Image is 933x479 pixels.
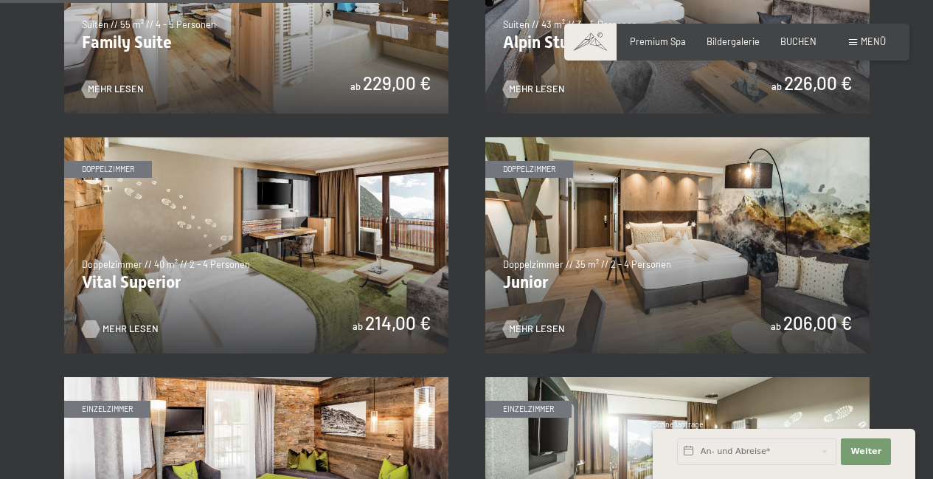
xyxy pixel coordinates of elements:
[509,323,565,336] span: Mehr Lesen
[88,83,144,96] span: Mehr Lesen
[82,83,144,96] a: Mehr Lesen
[841,438,891,465] button: Weiter
[707,35,760,47] a: Bildergalerie
[509,83,565,96] span: Mehr Lesen
[64,377,448,385] a: Single Alpin
[64,137,448,145] a: Vital Superior
[82,323,144,336] a: Mehr Lesen
[780,35,816,47] a: BUCHEN
[630,35,686,47] a: Premium Spa
[103,323,159,336] span: Mehr Lesen
[503,323,565,336] a: Mehr Lesen
[653,420,704,429] span: Schnellanfrage
[861,35,886,47] span: Menü
[850,446,881,458] span: Weiter
[485,137,870,354] img: Junior
[485,377,870,385] a: Single Superior
[64,137,448,354] img: Vital Superior
[503,83,565,96] a: Mehr Lesen
[485,137,870,145] a: Junior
